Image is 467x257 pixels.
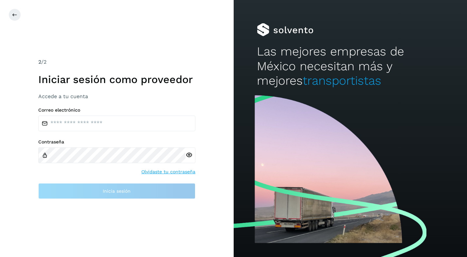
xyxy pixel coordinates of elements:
h3: Accede a tu cuenta [38,93,195,99]
label: Contraseña [38,139,195,145]
h1: Iniciar sesión como proveedor [38,73,195,86]
button: Inicia sesión [38,183,195,199]
span: transportistas [303,74,381,88]
span: Inicia sesión [103,189,131,193]
a: Olvidaste tu contraseña [141,168,195,175]
span: 2 [38,59,41,65]
h2: Las mejores empresas de México necesitan más y mejores [257,44,444,88]
div: /2 [38,58,195,66]
label: Correo electrónico [38,107,195,113]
